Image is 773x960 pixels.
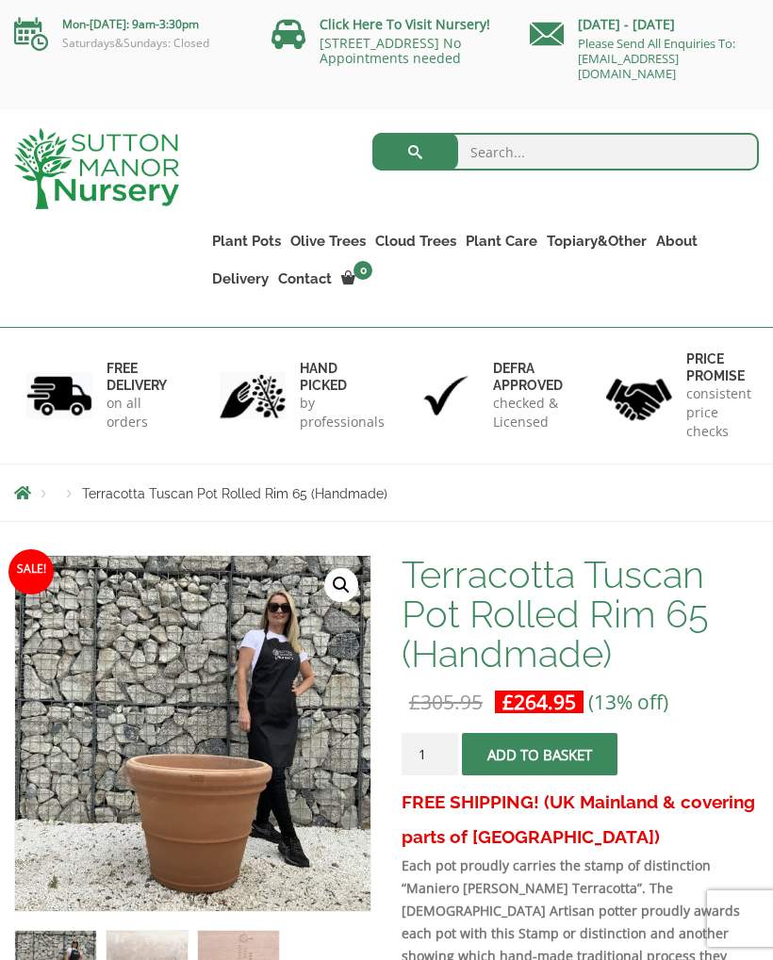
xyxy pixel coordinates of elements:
p: checked & Licensed [493,394,563,431]
span: £ [502,689,514,715]
img: logo [14,128,179,209]
a: 0 [337,266,378,292]
bdi: 264.95 [502,689,576,715]
a: Cloud Trees [370,228,461,254]
p: Saturdays&Sundays: Closed [14,36,243,51]
button: Add to basket [462,733,617,775]
img: Terracotta Tuscan Pot Rolled Rim 65 (Handmade) - DCE278EF B5DE 4130 BC1E 00134B5166A6 1 105 c [15,556,370,911]
a: Delivery [207,266,273,292]
p: consistent price checks [686,384,751,441]
a: Click Here To Visit Nursery! [320,15,490,33]
span: Sale! [8,549,54,594]
a: Olive Trees [286,228,370,254]
input: Search... [372,133,759,171]
img: 4.jpg [606,366,672,424]
a: Plant Care [461,228,542,254]
a: [STREET_ADDRESS] No Appointments needed [320,34,461,67]
p: on all orders [107,394,167,431]
img: 1.jpg [26,372,92,420]
span: 0 [354,261,372,280]
span: £ [409,689,420,715]
h6: Price promise [686,350,751,384]
span: Terracotta Tuscan Pot Rolled Rim 65 (Handmade) [82,486,387,501]
h6: hand picked [300,360,385,394]
a: Topiary&Other [542,228,651,254]
input: Product quantity [402,733,458,775]
p: by professionals [300,394,385,431]
nav: Breadcrumbs [14,485,759,500]
h1: Terracotta Tuscan Pot Rolled Rim 65 (Handmade) [402,555,759,674]
p: Mon-[DATE]: 9am-3:30pm [14,13,243,36]
bdi: 305.95 [409,689,483,715]
a: View full-screen image gallery [324,568,358,602]
a: Plant Pots [207,228,286,254]
a: Contact [273,266,337,292]
p: [DATE] - [DATE] [530,13,759,36]
span: (13% off) [588,689,668,715]
h6: Defra approved [493,360,563,394]
img: 3.jpg [413,372,479,420]
a: Please Send All Enquiries To: [EMAIL_ADDRESS][DOMAIN_NAME] [578,35,735,82]
h6: FREE DELIVERY [107,360,167,394]
h3: FREE SHIPPING! (UK Mainland & covering parts of [GEOGRAPHIC_DATA]) [402,785,759,854]
a: About [651,228,702,254]
img: 2.jpg [220,372,286,420]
